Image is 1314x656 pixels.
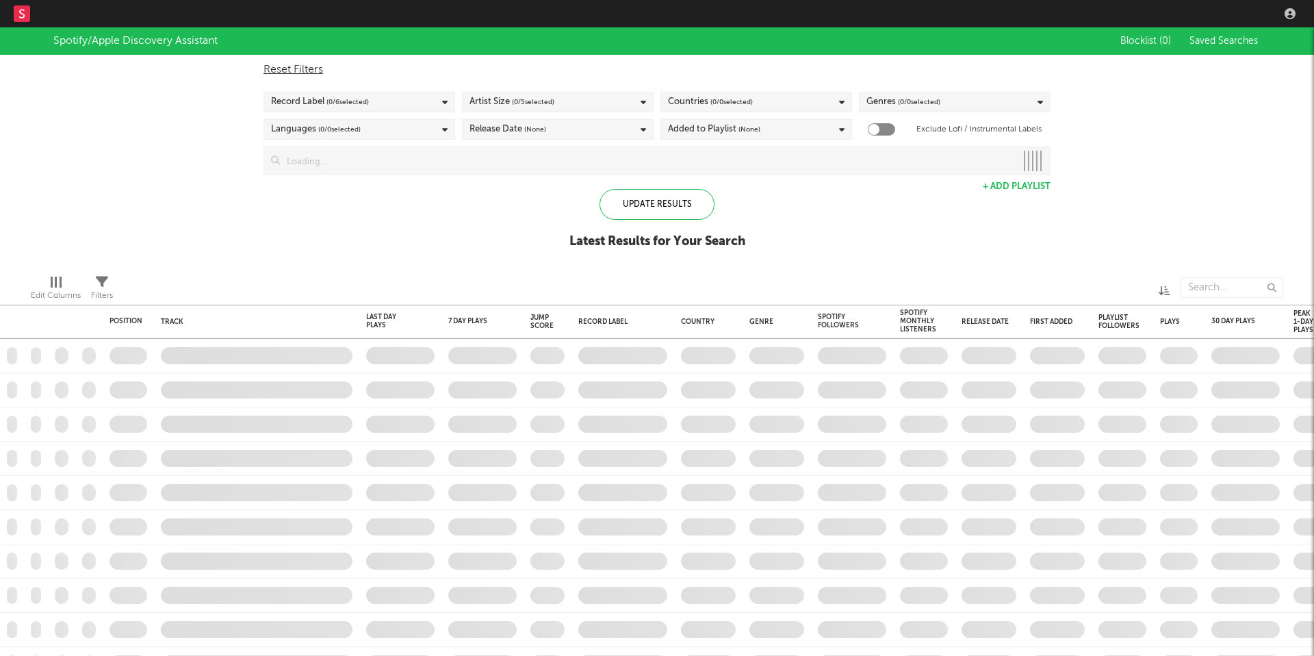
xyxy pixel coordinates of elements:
[161,318,346,326] div: Track
[91,270,113,310] div: Filters
[569,234,745,250] div: Latest Results for Your Search
[1211,317,1259,325] div: 30 Day Plays
[578,318,660,326] div: Record Label
[263,62,1051,78] div: Reset Filters
[1160,318,1180,326] div: Plays
[866,94,940,110] div: Genres
[1293,310,1314,334] div: Peak 1-Day Plays
[1185,36,1261,47] button: Saved Searches
[749,318,797,326] div: Genre
[962,318,1009,326] div: Release Date
[326,94,369,110] span: ( 0 / 6 selected)
[271,94,369,110] div: Record Label
[898,94,940,110] span: ( 0 / 0 selected)
[271,121,361,138] div: Languages
[600,189,714,220] div: Update Results
[738,121,760,138] span: (None)
[900,309,936,333] div: Spotify Monthly Listeners
[668,94,753,110] div: Countries
[109,317,142,325] div: Position
[366,313,414,329] div: Last Day Plays
[280,147,1016,175] input: Loading...
[469,121,546,138] div: Release Date
[448,317,496,325] div: 7 Day Plays
[668,121,760,138] div: Added to Playlist
[53,33,218,49] div: Spotify/Apple Discovery Assistant
[1030,318,1078,326] div: First Added
[31,288,81,304] div: Edit Columns
[916,121,1042,138] label: Exclude Lofi / Instrumental Labels
[512,94,554,110] span: ( 0 / 5 selected)
[983,182,1051,191] button: + Add Playlist
[1159,36,1171,46] span: ( 0 )
[681,318,729,326] div: Country
[31,270,81,310] div: Edit Columns
[1189,36,1261,46] span: Saved Searches
[530,314,554,330] div: Jump Score
[1098,314,1139,330] div: Playlist Followers
[1181,277,1283,298] input: Search...
[469,94,554,110] div: Artist Size
[318,121,361,138] span: ( 0 / 0 selected)
[1120,36,1171,46] span: Blocklist
[818,313,866,329] div: Spotify Followers
[524,121,546,138] span: (None)
[710,94,753,110] span: ( 0 / 0 selected)
[91,288,113,304] div: Filters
